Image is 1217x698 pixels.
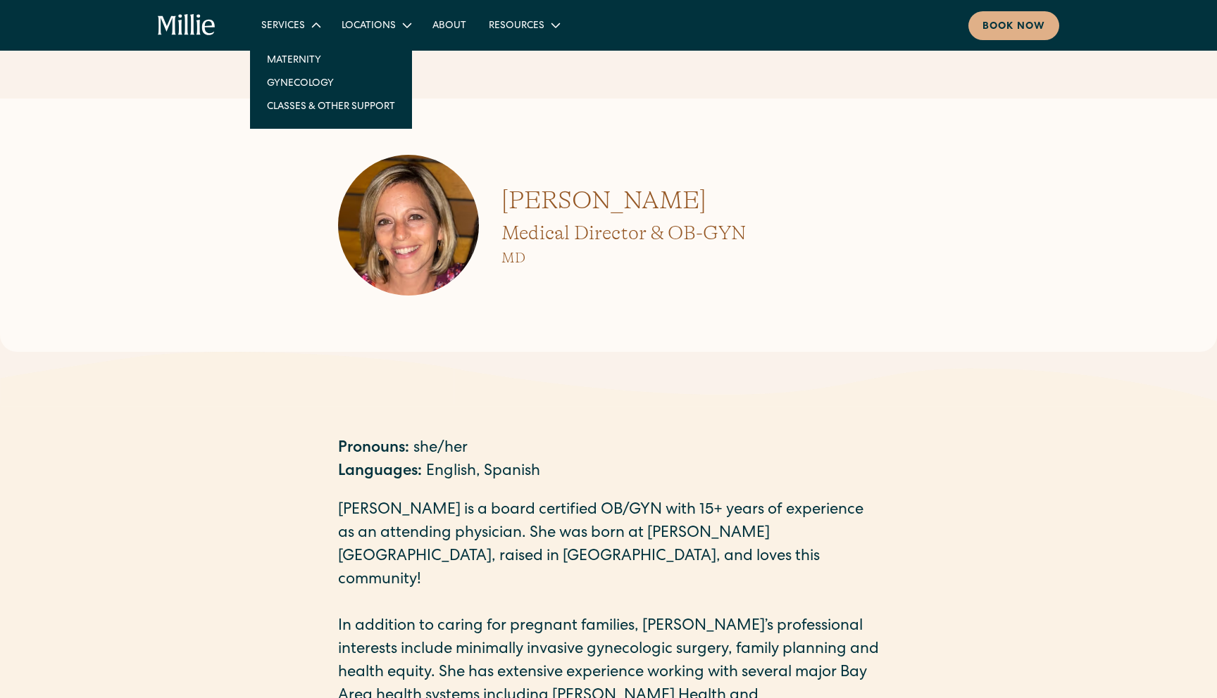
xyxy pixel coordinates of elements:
img: Amy Kane profile photo [338,155,479,296]
div: she/her [413,438,468,461]
h3: MD [501,248,746,269]
h2: Medical Director & OB-GYN [501,220,746,247]
div: Resources [478,13,570,37]
div: Resources [489,19,544,34]
strong: Languages: [338,464,422,480]
a: Maternity [256,48,406,71]
div: Services [250,13,330,37]
div: Locations [342,19,396,34]
a: Book now [968,11,1059,40]
div: Book now [982,20,1045,34]
a: Gynecology [256,71,406,94]
nav: Services [250,37,412,129]
div: Services [261,19,305,34]
strong: Pronouns: [338,441,409,457]
p: [PERSON_NAME] is a board certified OB/GYN with 15+ years of experience as an attending physician.... [338,500,879,592]
a: home [158,14,216,37]
a: Classes & Other Support [256,94,406,118]
div: Locations [330,13,421,37]
a: About [421,13,478,37]
div: English, Spanish [426,461,540,484]
h1: [PERSON_NAME] [501,182,746,220]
